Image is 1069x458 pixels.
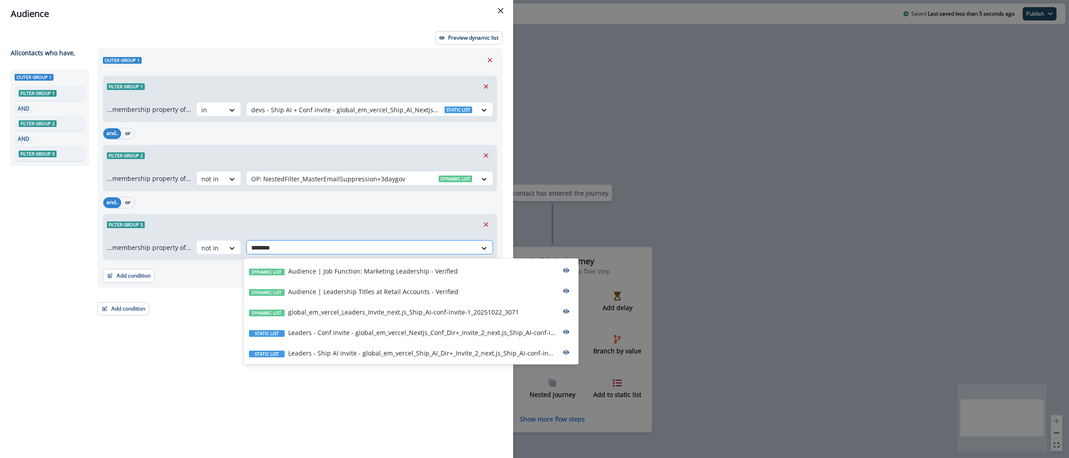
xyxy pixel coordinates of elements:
[249,289,285,296] span: Dynamic list
[249,269,285,275] span: Dynamic list
[288,348,555,358] p: Leaders - Ship AI invite - global_em_vercel_Ship_AI_Dir+_Invite_2_next.js_Ship_AI-conf-invite-1_2...
[494,4,508,18] button: Close
[103,197,121,208] button: and..
[479,80,493,93] button: Remove
[19,151,57,157] span: Filter group 3
[559,325,573,339] button: preview
[103,57,142,64] span: Outer group 1
[11,7,502,20] div: Audience
[483,53,497,67] button: Remove
[435,31,502,45] button: Preview dynamic list
[559,264,573,277] button: preview
[107,243,191,252] p: ...membership property of...
[103,269,155,282] button: Add condition
[107,152,145,159] span: Filter group 2
[121,128,135,139] button: or
[249,351,285,357] span: Static list
[107,105,191,114] p: ...membership property of...
[103,128,121,139] button: and..
[288,266,458,276] p: Audience | Job Function: Marketing Leadership - Verified
[16,105,31,113] p: AND
[288,328,555,337] p: Leaders - Conf invite - global_em_vercel_Nextjs_Conf_Dir+_Invite_2_next.js_Ship_AI-conf-invite-1_...
[479,149,493,162] button: Remove
[19,120,57,127] span: Filter group 2
[448,35,498,41] p: Preview dynamic list
[288,287,458,296] p: Audience | Leadership Titles at Retail Accounts - Verified
[107,174,191,183] p: ...membership property of...
[16,135,31,143] p: AND
[121,197,135,208] button: or
[107,83,145,90] span: Filter group 1
[559,284,573,298] button: preview
[479,218,493,231] button: Remove
[19,90,57,97] span: Filter group 1
[107,221,145,228] span: Filter group 3
[249,310,285,316] span: Dynamic list
[98,302,149,315] button: Add condition
[249,330,285,337] span: Static list
[15,74,53,81] span: Outer group 1
[559,346,573,359] button: preview
[559,305,573,318] button: preview
[11,48,75,57] p: All contact s who have,
[288,307,519,317] p: global_em_vercel_Leaders_Invite_next.js_Ship_AI-conf-invite-1_20251022_3071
